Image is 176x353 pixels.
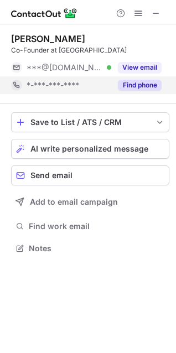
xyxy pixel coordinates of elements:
[11,33,85,44] div: [PERSON_NAME]
[11,7,77,20] img: ContactOut v5.3.10
[118,62,162,73] button: Reveal Button
[11,45,169,55] div: Co-Founder at [GEOGRAPHIC_DATA]
[11,165,169,185] button: Send email
[30,198,118,206] span: Add to email campaign
[29,221,165,231] span: Find work email
[118,80,162,91] button: Reveal Button
[11,112,169,132] button: save-profile-one-click
[11,241,169,256] button: Notes
[30,171,73,180] span: Send email
[27,63,103,72] span: ***@[DOMAIN_NAME]
[30,118,150,127] div: Save to List / ATS / CRM
[29,243,165,253] span: Notes
[11,192,169,212] button: Add to email campaign
[30,144,148,153] span: AI write personalized message
[11,219,169,234] button: Find work email
[11,139,169,159] button: AI write personalized message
